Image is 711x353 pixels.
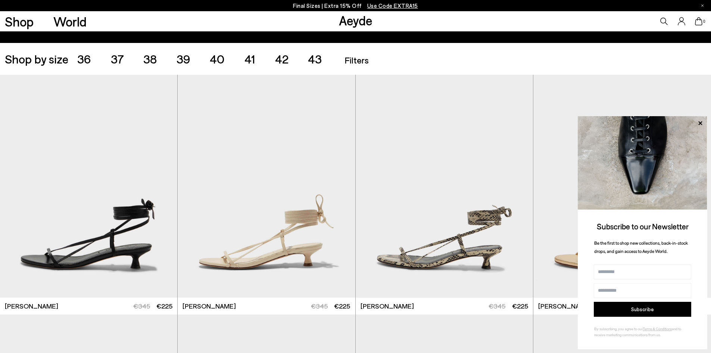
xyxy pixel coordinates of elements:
img: Paige Leather Kitten-Heel Sandals [533,75,711,298]
span: 40 [210,52,225,66]
span: 0 [702,19,706,24]
div: 2 / 6 [177,75,355,298]
a: [PERSON_NAME] €345 €225 [356,298,533,315]
span: 37 [111,52,124,66]
a: 6 / 6 1 / 6 2 / 6 3 / 6 4 / 6 5 / 6 6 / 6 1 / 6 Next slide Previous slide [178,75,355,298]
span: Filters [344,55,369,65]
a: World [53,15,87,28]
span: 38 [143,52,157,66]
span: €225 [334,302,350,310]
span: [PERSON_NAME] [361,301,414,311]
img: Paige Leather Kitten-Heel Sandals [355,75,532,298]
div: 2 / 6 [355,75,532,298]
span: €345 [489,302,505,310]
span: [PERSON_NAME] [183,301,236,311]
span: €225 [156,302,172,310]
span: 39 [177,52,190,66]
span: 41 [244,52,255,66]
span: €225 [512,302,528,310]
span: [PERSON_NAME] [538,301,592,311]
span: [PERSON_NAME] [5,301,58,311]
span: Navigate to /collections/ss25-final-sizes [367,2,418,9]
span: 43 [308,52,322,66]
img: Paige Leather Kitten-Heel Sandals [177,75,355,298]
span: 36 [77,52,91,66]
a: Shop [5,15,34,28]
span: By subscribing, you agree to our [594,326,643,331]
div: 1 / 6 [178,75,355,298]
img: Paige Leather Kitten-Heel Sandals [178,75,355,298]
button: Subscribe [594,302,691,317]
a: [PERSON_NAME] €345 €225 [178,298,355,315]
a: Terms & Conditions [643,326,672,331]
p: Final Sizes | Extra 15% Off [293,1,418,10]
span: €345 [311,302,328,310]
span: Subscribe to our Newsletter [597,222,689,231]
a: 0 [695,17,702,25]
span: €345 [133,302,150,310]
span: Be the first to shop new collections, back-in-stock drops, and gain access to Aeyde World. [594,240,688,254]
img: Paige Leather Kitten-Heel Sandals [356,75,533,298]
a: [PERSON_NAME] €325 €225 [533,298,711,315]
span: Shop by size [5,53,68,65]
a: Aeyde [339,12,372,28]
span: 42 [275,52,289,66]
img: ca3f721fb6ff708a270709c41d776025.jpg [578,116,707,210]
